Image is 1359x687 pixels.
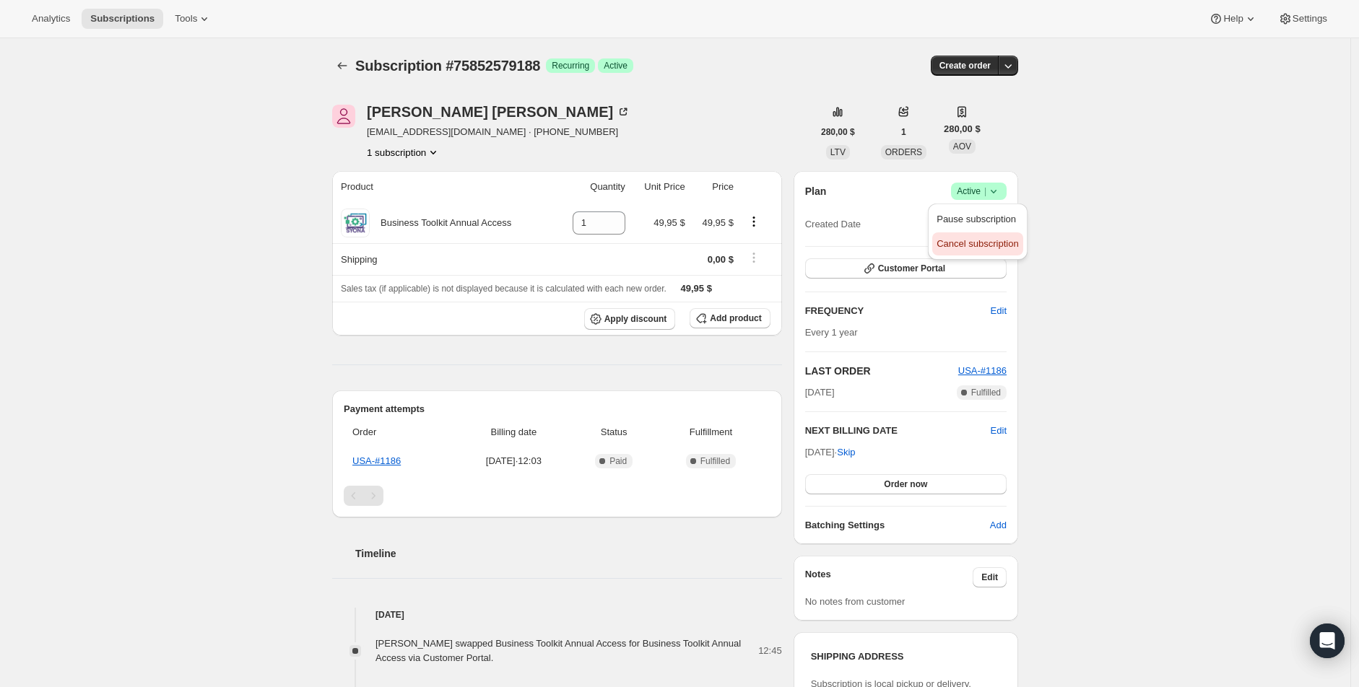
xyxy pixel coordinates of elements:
th: Order [344,416,456,448]
span: Customer Portal [878,263,945,274]
th: Shipping [332,243,555,275]
h4: [DATE] [332,608,782,622]
h2: FREQUENCY [805,304,991,318]
span: Pause subscription [937,214,1016,224]
span: Billing date [460,425,568,439]
span: Create order [939,60,991,71]
span: Skip [837,445,855,460]
span: 49,95 $ [703,217,734,228]
span: Active [957,184,1001,198]
button: Product actions [742,214,765,229]
span: Every 1 year [805,327,858,338]
th: Price [690,171,738,203]
span: 12:45 [758,644,782,658]
th: Quantity [555,171,630,203]
span: Cancel subscription [937,238,1018,249]
span: Recurring [552,60,589,71]
h3: SHIPPING ADDRESS [811,649,1001,664]
span: [DATE] · 12:03 [460,454,568,468]
span: Subscriptions [90,13,155,25]
button: 280,00 $ [812,122,864,142]
button: USA-#1186 [958,364,1007,378]
div: Business Toolkit Annual Access [370,216,511,230]
a: USA-#1186 [958,365,1007,376]
span: Joseph Marchant [332,105,355,128]
span: Analytics [32,13,70,25]
button: Subscriptions [332,56,352,76]
button: Add [981,514,1015,537]
button: Skip [828,441,864,464]
span: Edit [991,304,1007,318]
span: 0,00 $ [708,254,734,265]
button: Create order [931,56,999,76]
h2: Timeline [355,546,782,561]
span: Edit [981,572,998,583]
span: 1 [901,126,906,138]
th: Unit Price [630,171,690,203]
span: Settings [1293,13,1327,25]
span: AOV [953,141,971,152]
button: Order now [805,474,1007,494]
button: Apply discount [584,308,676,330]
span: Fulfilled [700,455,730,467]
span: 49,95 $ [681,283,712,294]
span: Fulfilled [971,387,1001,398]
span: 280,00 $ [821,126,855,138]
span: Fulfillment [660,425,761,439]
span: 49,95 $ [654,217,685,228]
span: Active [604,60,628,71]
th: Product [332,171,555,203]
button: Add product [690,308,770,328]
button: Edit [973,567,1007,587]
span: No notes from customer [805,596,906,607]
span: Paid [609,455,627,467]
img: product img [341,209,370,237]
nav: Paginación [344,486,770,506]
button: Analytics [23,9,79,29]
span: Status [576,425,651,439]
span: | [984,185,986,197]
span: 280,00 $ [944,122,981,136]
span: LTV [830,147,846,157]
h6: Batching Settings [805,518,990,533]
span: Created Date [805,217,861,232]
span: ORDERS [885,147,922,157]
button: Tools [166,9,220,29]
span: [EMAIL_ADDRESS][DOMAIN_NAME] · [PHONE_NUMBER] [367,125,630,139]
a: USA-#1186 [352,455,401,466]
button: Settings [1269,9,1336,29]
span: Help [1223,13,1243,25]
button: Edit [982,299,1015,323]
h3: Notes [805,567,973,587]
button: Cancel subscription [932,232,1022,255]
span: [DATE] [805,385,835,400]
button: Subscriptions [82,9,163,29]
button: Help [1200,9,1266,29]
span: [PERSON_NAME] swapped Business Toolkit Annual Access for Business Toolkit Annual Access via Custo... [375,638,741,663]
h2: LAST ORDER [805,364,958,378]
div: [PERSON_NAME] [PERSON_NAME] [367,105,630,119]
button: Edit [991,424,1007,438]
h2: Plan [805,184,827,198]
span: Sales tax (if applicable) is not displayed because it is calculated with each new order. [341,284,667,294]
span: Order now [884,478,927,490]
h2: Payment attempts [344,402,770,416]
span: [DATE] · [805,447,856,458]
button: 1 [893,122,915,142]
button: Product actions [367,145,440,159]
h2: NEXT BILLING DATE [805,424,991,438]
span: Apply discount [604,313,667,325]
span: Tools [175,13,197,25]
span: Add product [710,312,761,324]
span: Add [990,518,1007,533]
div: Open Intercom Messenger [1310,623,1345,658]
button: Pause subscription [932,208,1022,231]
button: Customer Portal [805,258,1007,279]
button: Shipping actions [742,250,765,266]
span: Subscription #75852579188 [355,58,540,74]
